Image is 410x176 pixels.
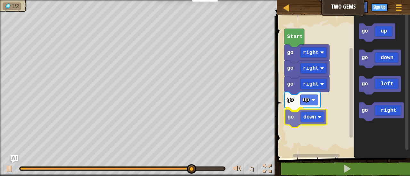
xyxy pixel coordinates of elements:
text: go [362,55,368,61]
button: Ctrl + P: Play [3,163,16,176]
button: Ask AI [11,155,18,163]
button: Show game menu [391,1,407,16]
text: right [303,81,319,87]
div: Blockly Workspace [275,13,410,158]
text: right [303,65,319,71]
button: ♫ [247,163,258,176]
span: ♫ [248,164,255,173]
text: go [287,50,294,56]
li: Collect the gems. [3,3,21,10]
text: go [362,81,368,87]
span: 1/2 [12,3,19,9]
span: Ask AI [354,4,365,10]
button: Toggle fullscreen [261,163,274,176]
text: go [287,81,294,87]
text: go [362,107,368,113]
button: Sign Up [371,4,388,11]
text: go [287,65,294,71]
button: Ask AI [351,1,368,13]
text: Start [287,34,303,40]
text: go [362,28,368,34]
text: up [303,97,309,103]
text: go [287,97,294,103]
text: right [303,50,319,56]
button: Adjust volume [231,163,244,176]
